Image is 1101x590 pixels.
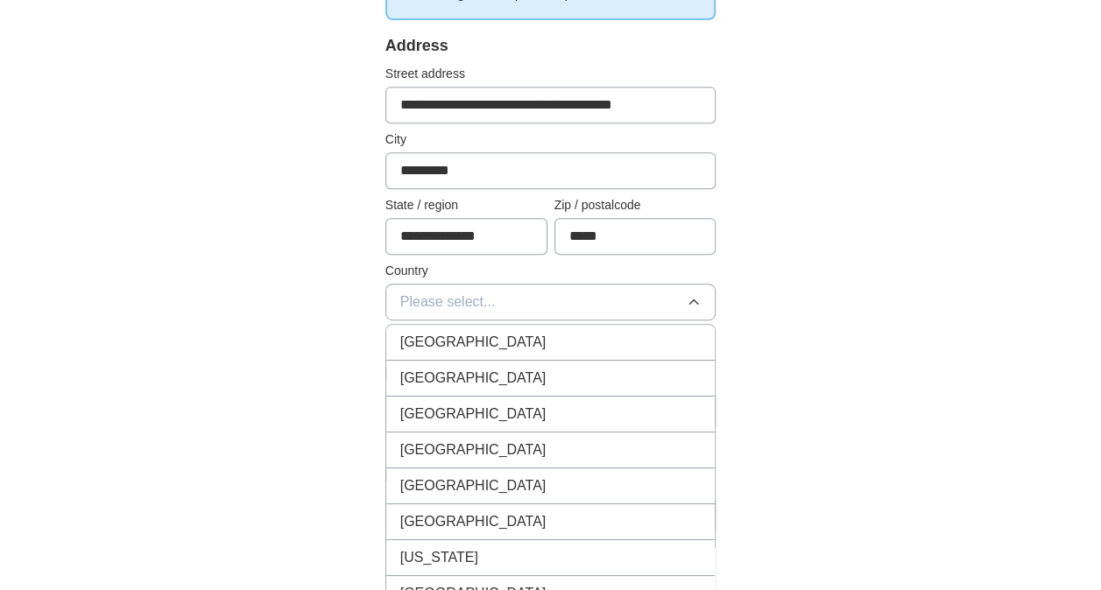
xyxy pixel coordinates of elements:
[385,130,716,149] label: City
[554,196,716,214] label: Zip / postalcode
[400,291,496,313] span: Please select...
[385,284,716,320] button: Please select...
[385,262,716,280] label: Country
[400,547,478,568] span: [US_STATE]
[400,404,547,425] span: [GEOGRAPHIC_DATA]
[400,439,547,460] span: [GEOGRAPHIC_DATA]
[385,34,716,58] div: Address
[400,475,547,496] span: [GEOGRAPHIC_DATA]
[400,511,547,532] span: [GEOGRAPHIC_DATA]
[385,196,547,214] label: State / region
[400,368,547,389] span: [GEOGRAPHIC_DATA]
[385,65,716,83] label: Street address
[400,332,547,353] span: [GEOGRAPHIC_DATA]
